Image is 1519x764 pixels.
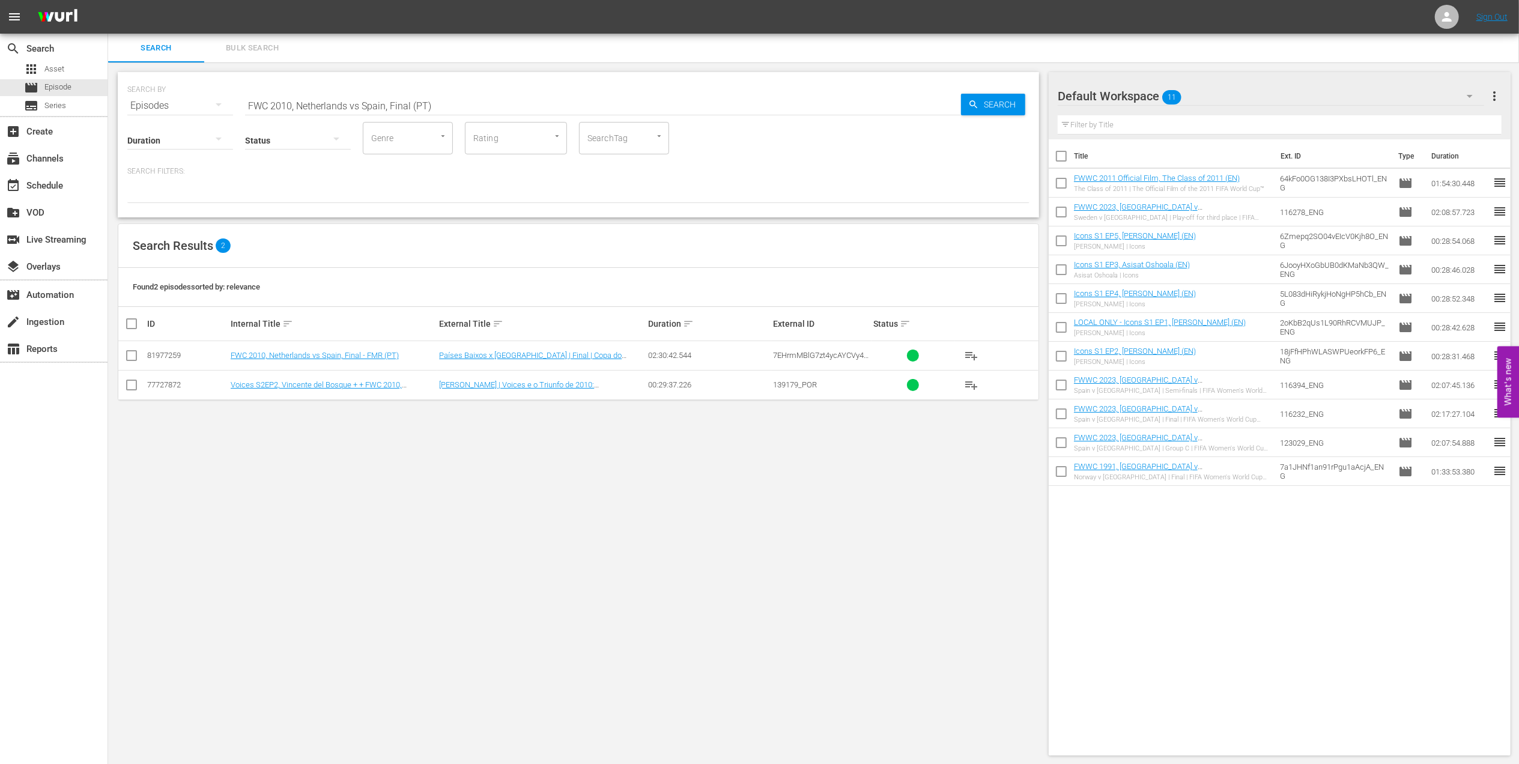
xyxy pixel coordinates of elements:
div: 77727872 [147,380,227,389]
td: 02:07:45.136 [1427,371,1493,399]
div: [PERSON_NAME] | Icons [1074,329,1246,337]
span: reorder [1493,320,1507,334]
span: reorder [1493,262,1507,276]
div: 02:30:42.544 [648,351,769,360]
th: Ext. ID [1273,139,1391,173]
span: Episode [1398,262,1413,277]
div: The Class of 2011 | The Official Film of the 2011 FIFA World Cup™ [1074,185,1264,193]
span: Bulk Search [211,41,293,55]
div: Status [873,317,953,331]
span: reorder [1493,348,1507,363]
td: 6JooyHXoGbUB0dKMaNb3QW_ENG [1275,255,1394,284]
div: Sweden v [GEOGRAPHIC_DATA] | Play-off for third place | FIFA Women's World Cup [GEOGRAPHIC_DATA] ... [1074,214,1270,222]
span: reorder [1493,435,1507,449]
span: Channels [6,151,20,166]
span: Search [979,94,1025,115]
td: 00:28:54.068 [1427,226,1493,255]
button: Open [551,130,563,142]
span: Asset [44,63,64,75]
button: Open [653,130,665,142]
div: Default Workspace [1058,79,1484,113]
button: more_vert [1487,82,1502,111]
span: Episode [1398,464,1413,479]
td: 116278_ENG [1275,198,1394,226]
div: Spain v [GEOGRAPHIC_DATA] | Final | FIFA Women's World Cup Australia & [GEOGRAPHIC_DATA] 2023™ | ... [1074,416,1270,423]
span: Series [24,99,38,113]
div: External Title [439,317,644,331]
td: 116232_ENG [1275,399,1394,428]
a: FWC 2010, Netherlands vs Spain, Final - FMR (PT) [231,351,399,360]
div: Episodes [127,89,233,123]
span: Schedule [6,178,20,193]
span: Overlays [6,259,20,274]
img: ans4CAIJ8jUAAAAAAAAAAAAAAAAAAAAAAAAgQb4GAAAAAAAAAAAAAAAAAAAAAAAAJMjXAAAAAAAAAAAAAAAAAAAAAAAAgAT5G... [29,3,86,31]
div: [PERSON_NAME] | Icons [1074,243,1196,250]
span: Episode [44,81,71,93]
a: FWWC 2011 Official Film, The Class of 2011 (EN) [1074,174,1240,183]
span: reorder [1493,291,1507,305]
span: Search Results [133,238,213,253]
span: more_vert [1487,89,1502,103]
button: Open Feedback Widget [1497,347,1519,418]
div: External ID [773,319,870,329]
span: Live Streaming [6,232,20,247]
td: 00:28:31.468 [1427,342,1493,371]
span: Episode [1398,291,1413,306]
span: Episode [1398,407,1413,421]
span: Episode [1398,320,1413,335]
td: 00:28:52.348 [1427,284,1493,313]
p: Search Filters: [127,166,1029,177]
div: ID [147,319,227,329]
a: Países Baixos x [GEOGRAPHIC_DATA] | Final | Copa do Mundo FIFA [GEOGRAPHIC_DATA] 2010 | Partida c... [439,351,635,369]
td: 7a1JHNf1an91rPgu1aAcjA_ENG [1275,457,1394,486]
button: Search [961,94,1025,115]
span: Automation [6,288,20,302]
div: Duration [648,317,769,331]
span: playlist_add [964,378,978,392]
span: reorder [1493,377,1507,392]
a: Voices S2EP2, Vincente del Bosque + + FWC 2010, [GEOGRAPHIC_DATA] v [GEOGRAPHIC_DATA], Final - Hi... [231,380,407,407]
span: 2 [216,238,231,253]
span: Episode [1398,349,1413,363]
td: 5L083dHiRykjHoNgHP5hCb_ENG [1275,284,1394,313]
td: 01:33:53.380 [1427,457,1493,486]
span: Search [6,41,20,56]
span: Episode [24,80,38,95]
td: 00:28:42.628 [1427,313,1493,342]
a: LOCAL ONLY - Icons S1 EP1, [PERSON_NAME] (EN) [1074,318,1246,327]
button: playlist_add [957,371,986,399]
td: 64kFo0OG138I3PXbsLHOTl_ENG [1275,169,1394,198]
button: Open [437,130,449,142]
td: 6Zmepq2SO04vEIcV0Kjh8O_ENG [1275,226,1394,255]
span: reorder [1493,175,1507,190]
span: sort [900,318,911,329]
span: Create [6,124,20,139]
td: 123029_ENG [1275,428,1394,457]
a: FWWC 2023, [GEOGRAPHIC_DATA] v [GEOGRAPHIC_DATA] (EN) [1074,404,1202,422]
button: playlist_add [957,341,986,370]
span: sort [683,318,694,329]
span: Episode [1398,205,1413,219]
span: VOD [6,205,20,220]
span: reorder [1493,204,1507,219]
a: FWWC 2023, [GEOGRAPHIC_DATA] v [GEOGRAPHIC_DATA] (EN) new [1074,375,1202,393]
div: Spain v [GEOGRAPHIC_DATA] | Group C | FIFA Women's World Cup Australia & [GEOGRAPHIC_DATA] 2023™ ... [1074,444,1270,452]
span: Episode [1398,378,1413,392]
a: [PERSON_NAME] | Voices e o Triunfo de 2010: [GEOGRAPHIC_DATA] vs Espanha [439,380,599,398]
td: 02:07:54.888 [1427,428,1493,457]
td: 116394_ENG [1275,371,1394,399]
span: 139179_POR [773,380,817,389]
span: reorder [1493,233,1507,247]
a: FWWC 2023, [GEOGRAPHIC_DATA] v [GEOGRAPHIC_DATA] (EN) [1074,433,1202,451]
th: Title [1074,139,1273,173]
span: reorder [1493,406,1507,420]
span: Search [115,41,197,55]
td: 00:28:46.028 [1427,255,1493,284]
div: Internal Title [231,317,435,331]
a: FWWC 2023, [GEOGRAPHIC_DATA] v [GEOGRAPHIC_DATA] (EN) + on this day promo [1074,202,1231,220]
span: Reports [6,342,20,356]
a: Icons S1 EP4, [PERSON_NAME] (EN) [1074,289,1196,298]
td: 02:17:27.104 [1427,399,1493,428]
span: playlist_add [964,348,978,363]
td: 2oKbB2qUs1L90RhRCVMUJP_ENG [1275,313,1394,342]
